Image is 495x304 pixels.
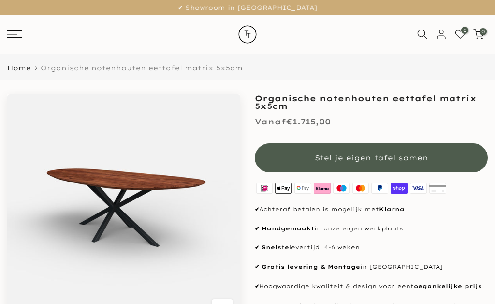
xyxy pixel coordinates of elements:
[255,94,488,110] h1: Organische notenhouten eettafel matrix 5x5cm
[231,15,264,54] img: trend-table
[255,224,488,234] p: in onze eigen werkplaats
[255,182,274,195] img: ideal
[255,115,331,129] div: €1.715,00
[461,27,468,34] span: 0
[255,282,488,291] p: Hoogwaardige kwaliteit & design voor een .
[262,263,360,270] strong: Gratis levering & Montage
[255,206,259,213] strong: ✔
[480,28,487,35] span: 0
[7,65,31,71] a: Home
[332,182,351,195] img: maestro
[315,153,428,162] span: Stel je eigen tafel samen
[293,182,313,195] img: google pay
[255,225,259,232] strong: ✔
[255,243,488,253] p: levertijd 4-6 weken
[262,244,289,251] strong: Snelste
[274,182,293,195] img: apple pay
[455,29,466,40] a: 0
[312,182,332,195] img: klarna
[410,283,482,289] strong: toegankelijke prijs
[255,283,259,289] strong: ✔
[379,206,405,213] strong: Klarna
[255,143,488,172] button: Stel je eigen tafel samen
[255,117,286,126] span: Vanaf
[41,64,243,72] span: Organische notenhouten eettafel matrix 5x5cm
[255,263,259,270] strong: ✔
[255,244,259,251] strong: ✔
[1,255,49,303] iframe: toggle-frame
[255,262,488,272] p: in [GEOGRAPHIC_DATA]
[351,182,370,195] img: master
[12,2,483,13] p: ✔ Showroom in [GEOGRAPHIC_DATA]
[390,182,409,195] img: shopify pay
[370,182,390,195] img: paypal
[473,29,484,40] a: 0
[409,182,428,195] img: visa
[255,205,488,214] p: Achteraf betalen is mogelijk met
[262,225,314,232] strong: Handgemaakt
[428,182,447,195] img: american express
